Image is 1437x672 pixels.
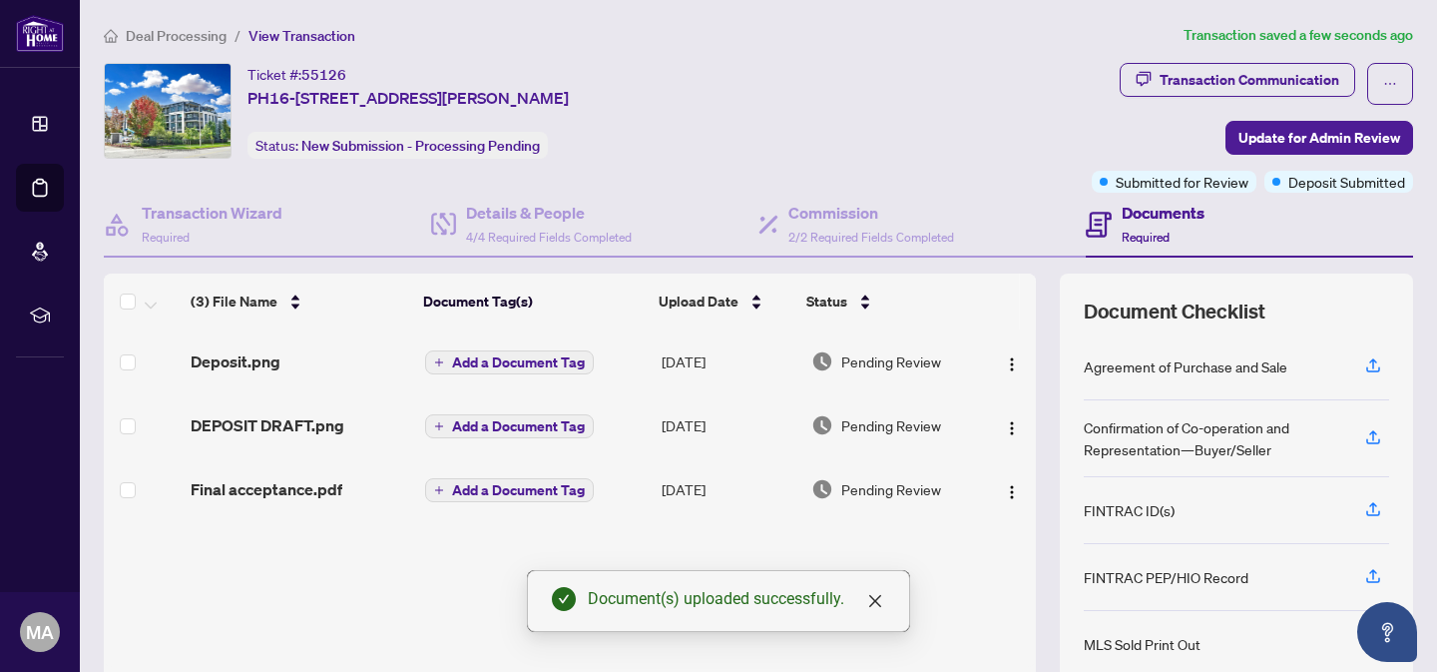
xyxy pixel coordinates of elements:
[651,274,799,330] th: Upload Date
[1160,64,1339,96] div: Transaction Communication
[247,132,548,159] div: Status:
[1004,356,1020,372] img: Logo
[415,274,651,330] th: Document Tag(s)
[425,414,594,438] button: Add a Document Tag
[301,137,540,155] span: New Submission - Processing Pending
[996,409,1028,441] button: Logo
[806,291,847,313] span: Status
[798,274,978,330] th: Status
[1084,416,1341,460] div: Confirmation of Co-operation and Representation—Buyer/Seller
[552,587,576,611] span: check-circle
[425,349,594,375] button: Add a Document Tag
[26,618,54,646] span: MA
[425,413,594,439] button: Add a Document Tag
[191,349,280,373] span: Deposit.png
[142,230,190,245] span: Required
[1084,633,1200,655] div: MLS Sold Print Out
[1288,171,1405,193] span: Deposit Submitted
[867,593,883,609] span: close
[588,587,885,611] div: Document(s) uploaded successfully.
[1357,602,1417,662] button: Open asap
[841,350,941,372] span: Pending Review
[654,457,803,521] td: [DATE]
[841,414,941,436] span: Pending Review
[452,483,585,497] span: Add a Document Tag
[191,291,277,313] span: (3) File Name
[126,27,227,45] span: Deal Processing
[1084,499,1175,521] div: FINTRAC ID(s)
[191,477,342,501] span: Final acceptance.pdf
[1084,298,1265,326] span: Document Checklist
[1122,201,1204,225] h4: Documents
[1122,230,1170,245] span: Required
[301,66,346,84] span: 55126
[183,274,416,330] th: (3) File Name
[235,24,240,47] li: /
[247,86,569,110] span: PH16-[STREET_ADDRESS][PERSON_NAME]
[452,355,585,369] span: Add a Document Tag
[1084,566,1248,588] div: FINTRAC PEP/HIO Record
[654,330,803,393] td: [DATE]
[434,421,444,431] span: plus
[16,15,64,52] img: logo
[788,201,954,225] h4: Commission
[811,350,833,372] img: Document Status
[811,414,833,436] img: Document Status
[1116,171,1248,193] span: Submitted for Review
[654,393,803,457] td: [DATE]
[1120,63,1355,97] button: Transaction Communication
[996,473,1028,505] button: Logo
[191,413,344,437] span: DEPOSIT DRAFT.png
[788,230,954,245] span: 2/2 Required Fields Completed
[466,201,632,225] h4: Details & People
[811,478,833,500] img: Document Status
[434,485,444,495] span: plus
[1383,77,1397,91] span: ellipsis
[1184,24,1413,47] article: Transaction saved a few seconds ago
[142,201,282,225] h4: Transaction Wizard
[1084,355,1287,377] div: Agreement of Purchase and Sale
[248,27,355,45] span: View Transaction
[1004,484,1020,500] img: Logo
[659,291,738,313] span: Upload Date
[425,478,594,502] button: Add a Document Tag
[1238,122,1400,154] span: Update for Admin Review
[247,63,346,86] div: Ticket #:
[104,29,118,43] span: home
[996,345,1028,377] button: Logo
[105,64,231,158] img: IMG-N12403088_1.jpg
[466,230,632,245] span: 4/4 Required Fields Completed
[864,590,886,612] a: Close
[1004,420,1020,436] img: Logo
[434,357,444,367] span: plus
[452,419,585,433] span: Add a Document Tag
[425,350,594,374] button: Add a Document Tag
[425,477,594,503] button: Add a Document Tag
[841,478,941,500] span: Pending Review
[1225,121,1413,155] button: Update for Admin Review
